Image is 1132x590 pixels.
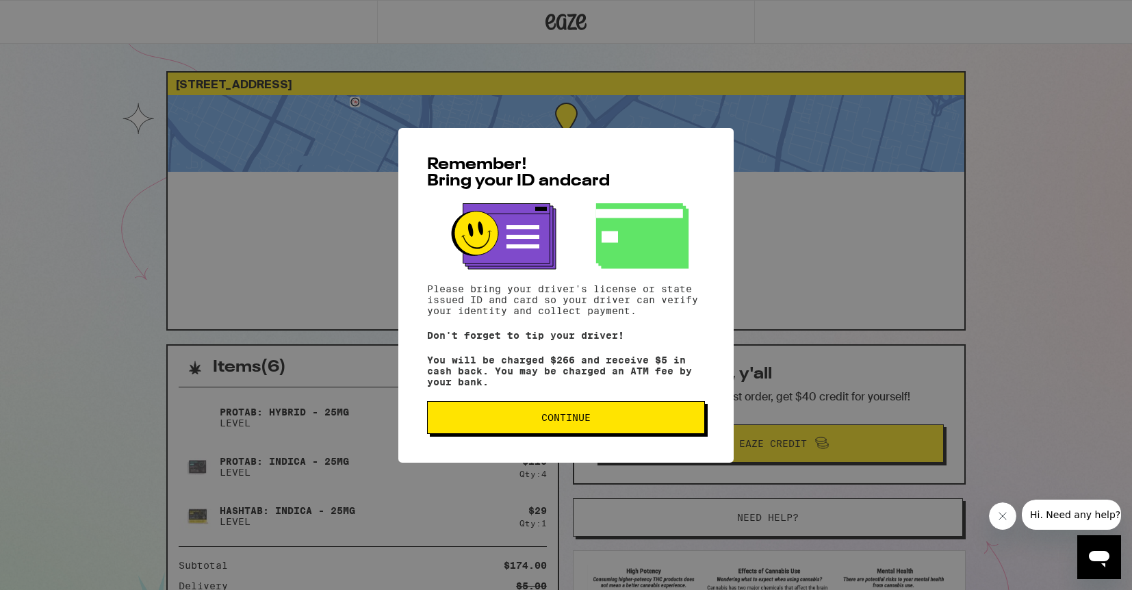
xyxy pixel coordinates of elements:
[989,502,1016,530] iframe: Close message
[427,157,610,190] span: Remember! Bring your ID and card
[427,401,705,434] button: Continue
[427,283,705,316] p: Please bring your driver's license or state issued ID and card so your driver can verify your ide...
[1077,535,1121,579] iframe: Button to launch messaging window
[541,413,591,422] span: Continue
[1022,500,1121,530] iframe: Message from company
[427,330,705,341] p: Don't forget to tip your driver!
[427,355,705,387] p: You will be charged $266 and receive $5 in cash back. You may be charged an ATM fee by your bank.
